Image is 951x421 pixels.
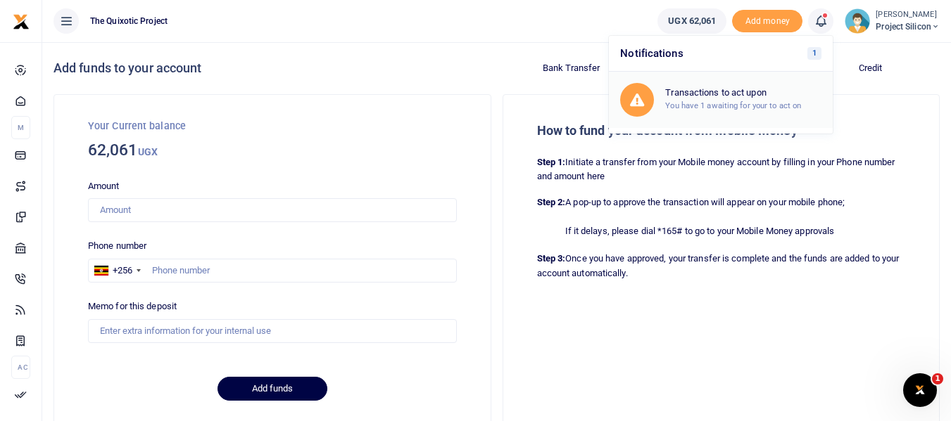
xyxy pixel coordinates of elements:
[84,15,173,27] span: The Quixotic Project
[11,116,30,139] li: M
[537,157,566,167] strong: Step 1:
[845,8,940,34] a: profile-user [PERSON_NAME] Project Silicon
[537,252,906,281] p: Once you have approved, your transfer is complete and the funds are added to your account automat...
[732,15,802,25] a: Add money
[876,20,940,33] span: Project Silicon
[537,197,566,207] strong: Step 2:
[138,146,158,157] small: UGX
[657,8,726,34] a: UGX 62,061
[609,72,833,128] a: Transactions to act upon You have 1 awaiting for your to act on
[537,123,906,138] h5: How to fund your account from Mobile Money
[89,259,145,282] div: Uganda: +256
[11,356,30,379] li: Ac
[13,13,30,30] img: logo-small
[505,57,638,79] button: Bank Transfer
[845,8,870,34] img: profile-user
[932,373,943,384] span: 1
[53,60,491,76] h4: Add funds to your account
[876,9,940,21] small: [PERSON_NAME]
[13,15,30,26] a: logo-small logo-large logo-large
[88,198,457,222] input: Amount
[668,14,716,28] span: UGX 62,061
[88,319,457,343] input: Enter extra information for your internal use
[807,47,822,60] span: 1
[88,259,457,283] input: Phone number
[732,10,802,33] li: Toup your wallet
[609,36,833,72] h6: Notifications
[88,120,186,131] small: Your Current balance
[665,101,801,110] small: You have 1 awaiting for your to act on
[537,195,906,210] p: A pop-up to approve the transaction will appear on your mobile phone;
[88,299,177,313] label: Memo for this deposit
[113,264,132,278] div: +256
[218,377,327,401] button: Add funds
[903,373,937,407] iframe: Intercom live chat
[732,10,802,33] span: Add money
[554,221,906,241] span: If it delays, please dial *165# to go to your Mobile Money approvals
[537,155,906,185] p: Initiate a transfer from your Mobile money account by filling in your Phone number and amount here
[88,140,457,162] h3: 62,061
[652,8,732,34] li: Wallet ballance
[805,57,938,79] button: Credit
[88,179,120,193] label: Amount
[537,253,566,264] strong: Step 3:
[665,87,821,98] h6: Transactions to act upon
[88,239,146,253] label: Phone number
